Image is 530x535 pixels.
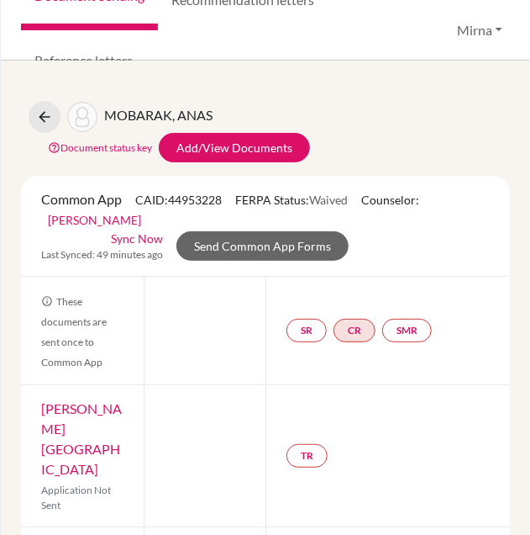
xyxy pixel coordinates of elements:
[111,230,163,247] a: Sync Now
[41,295,107,368] span: These documents are sent once to Common App
[159,133,310,162] a: Add/View Documents
[41,247,163,262] span: Last Synced: 49 minutes ago
[309,193,348,207] span: Waived
[333,319,375,342] a: CR
[41,400,122,477] a: [PERSON_NAME][GEOGRAPHIC_DATA]
[176,231,349,261] a: Send Common App Forms
[382,319,432,342] a: SMR
[48,213,141,227] a: [PERSON_NAME]
[48,141,152,154] a: Document status key
[449,14,510,46] button: Mirna
[235,193,348,207] span: FERPA Status:
[286,319,327,342] a: SR
[41,191,122,207] span: Common App
[135,193,222,207] span: CAID: 44953228
[286,444,328,468] a: TR
[104,107,213,123] span: MOBARAK, ANAS
[21,30,146,91] a: Reference letters
[41,484,111,511] span: Application Not Sent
